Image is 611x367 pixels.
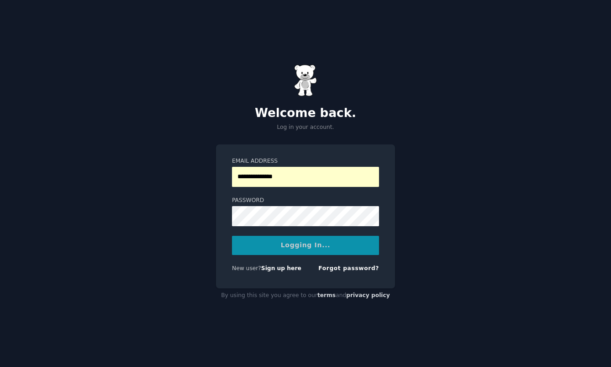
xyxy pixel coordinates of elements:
[216,106,395,121] h2: Welcome back.
[232,197,379,205] label: Password
[232,157,379,165] label: Email Address
[317,292,336,298] a: terms
[232,265,261,271] span: New user?
[216,288,395,303] div: By using this site you agree to our and
[318,265,379,271] a: Forgot password?
[216,123,395,132] p: Log in your account.
[261,265,301,271] a: Sign up here
[294,64,317,96] img: Gummy Bear
[346,292,390,298] a: privacy policy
